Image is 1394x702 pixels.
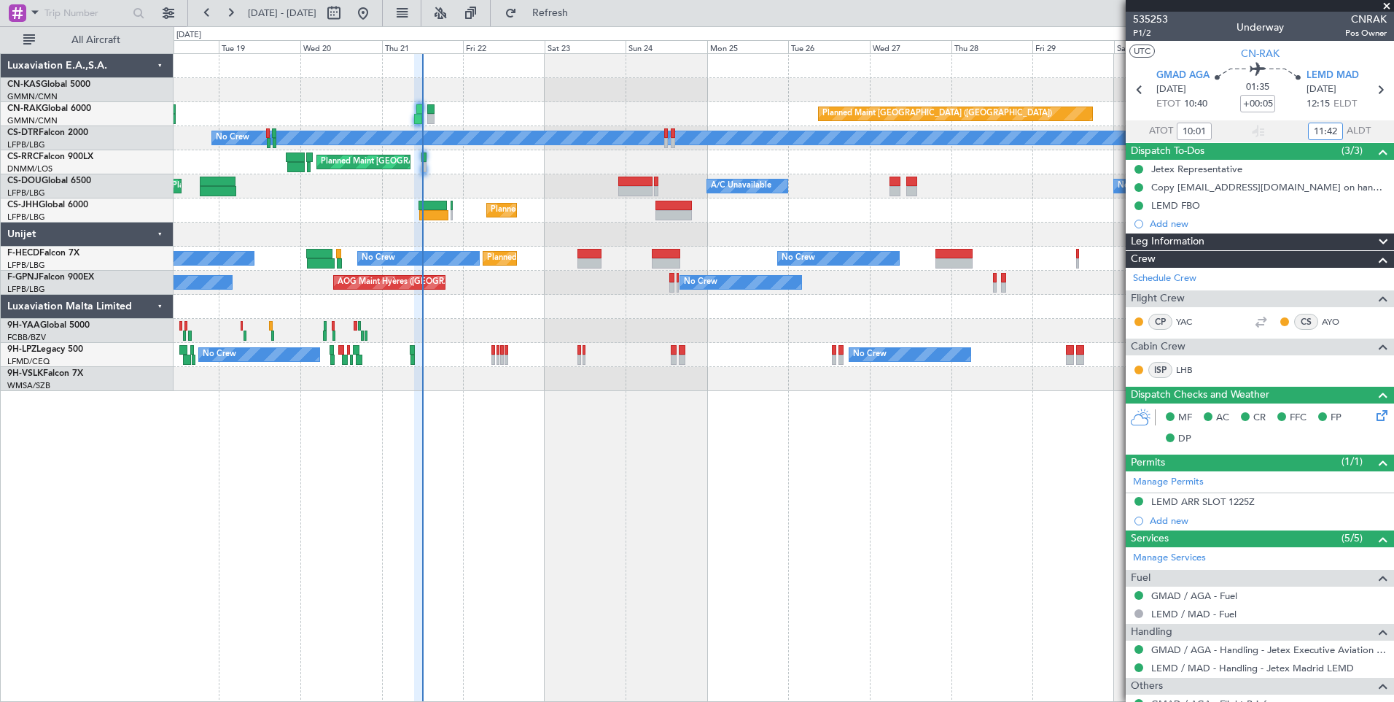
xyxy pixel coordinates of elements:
[338,271,584,293] div: AOG Maint Hyères ([GEOGRAPHIC_DATA]-[GEOGRAPHIC_DATA])
[1151,662,1354,674] a: LEMD / MAD - Handling - Jetex Madrid LEMD
[1176,315,1209,328] a: YAC
[1131,234,1204,250] span: Leg Information
[498,1,585,25] button: Refresh
[7,201,39,209] span: CS-JHH
[1178,432,1191,447] span: DP
[7,369,83,378] a: 9H-VSLKFalcon 7X
[1133,475,1204,490] a: Manage Permits
[1129,45,1155,58] button: UTC
[1294,314,1318,330] div: CS
[7,345,83,354] a: 9H-LPZLegacy 500
[1032,40,1114,53] div: Fri 29
[16,28,158,52] button: All Aircraft
[7,115,58,126] a: GMMN/CMN
[7,284,45,295] a: LFPB/LBG
[1307,69,1359,83] span: LEMD MAD
[1331,411,1342,425] span: FP
[1322,315,1355,328] a: AYO
[1148,362,1172,378] div: ISP
[822,103,1052,125] div: Planned Maint [GEOGRAPHIC_DATA] ([GEOGRAPHIC_DATA])
[7,139,45,150] a: LFPB/LBG
[1342,143,1363,158] span: (3/3)
[1133,27,1168,39] span: P1/2
[1307,97,1330,112] span: 12:15
[491,199,720,221] div: Planned Maint [GEOGRAPHIC_DATA] ([GEOGRAPHIC_DATA])
[7,249,79,258] a: F-HECDFalcon 7X
[362,247,395,269] div: No Crew
[7,128,39,137] span: CS-DTR
[1156,97,1180,112] span: ETOT
[684,271,717,293] div: No Crew
[1148,314,1172,330] div: CP
[382,40,464,53] div: Thu 21
[1131,339,1185,355] span: Cabin Crew
[7,212,45,223] a: LFPB/LBG
[1177,123,1212,140] input: --:--
[1149,124,1173,139] span: ATOT
[44,2,128,24] input: Trip Number
[1307,82,1336,97] span: [DATE]
[1131,251,1156,268] span: Crew
[1178,411,1192,425] span: MF
[138,40,219,53] div: Mon 18
[1150,514,1387,527] div: Add new
[7,332,46,343] a: FCBB/BZV
[176,29,201,42] div: [DATE]
[7,345,36,354] span: 9H-LPZ
[782,247,815,269] div: No Crew
[321,151,550,173] div: Planned Maint [GEOGRAPHIC_DATA] ([GEOGRAPHIC_DATA])
[1345,27,1387,39] span: Pos Owner
[7,163,52,174] a: DNMM/LOS
[7,80,41,89] span: CN-KAS
[1342,454,1363,469] span: (1/1)
[248,7,316,20] span: [DATE] - [DATE]
[1290,411,1307,425] span: FFC
[7,153,39,161] span: CS-RRC
[1133,12,1168,27] span: 535253
[7,104,91,113] a: CN-RAKGlobal 6000
[1131,678,1163,695] span: Others
[1151,644,1387,656] a: GMAD / AGA - Handling - Jetex Executive Aviation Morocco GMAD / AGA
[1184,97,1207,112] span: 10:40
[626,40,707,53] div: Sun 24
[1133,551,1206,566] a: Manage Services
[7,177,91,185] a: CS-DOUGlobal 6500
[853,344,887,366] div: No Crew
[7,273,39,282] span: F-GPNJ
[1246,80,1269,95] span: 01:35
[1151,495,1255,508] div: LEMD ARR SLOT 1225Z
[1345,12,1387,27] span: CNRAK
[788,40,870,53] div: Tue 26
[1237,20,1284,35] div: Underway
[520,8,581,18] span: Refresh
[1176,363,1209,377] a: LHB
[38,35,154,45] span: All Aircraft
[1342,531,1363,546] span: (5/5)
[1131,387,1269,404] span: Dispatch Checks and Weather
[463,40,545,53] div: Fri 22
[219,40,300,53] div: Tue 19
[1131,455,1165,471] span: Permits
[203,344,236,366] div: No Crew
[7,260,45,271] a: LFPB/LBG
[707,40,789,53] div: Mon 25
[1114,40,1196,53] div: Sat 30
[1131,290,1185,307] span: Flight Crew
[1131,624,1172,641] span: Handling
[1151,590,1237,602] a: GMAD / AGA - Fuel
[1241,46,1280,61] span: CN-RAK
[1216,411,1229,425] span: AC
[1131,531,1169,547] span: Services
[1308,123,1343,140] input: --:--
[487,247,717,269] div: Planned Maint [GEOGRAPHIC_DATA] ([GEOGRAPHIC_DATA])
[870,40,951,53] div: Wed 27
[7,91,58,102] a: GMMN/CMN
[1156,69,1210,83] span: GMAD AGA
[1118,175,1151,197] div: No Crew
[951,40,1033,53] div: Thu 28
[1131,143,1204,160] span: Dispatch To-Dos
[7,128,88,137] a: CS-DTRFalcon 2000
[1133,271,1196,286] a: Schedule Crew
[1150,217,1387,230] div: Add new
[300,40,382,53] div: Wed 20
